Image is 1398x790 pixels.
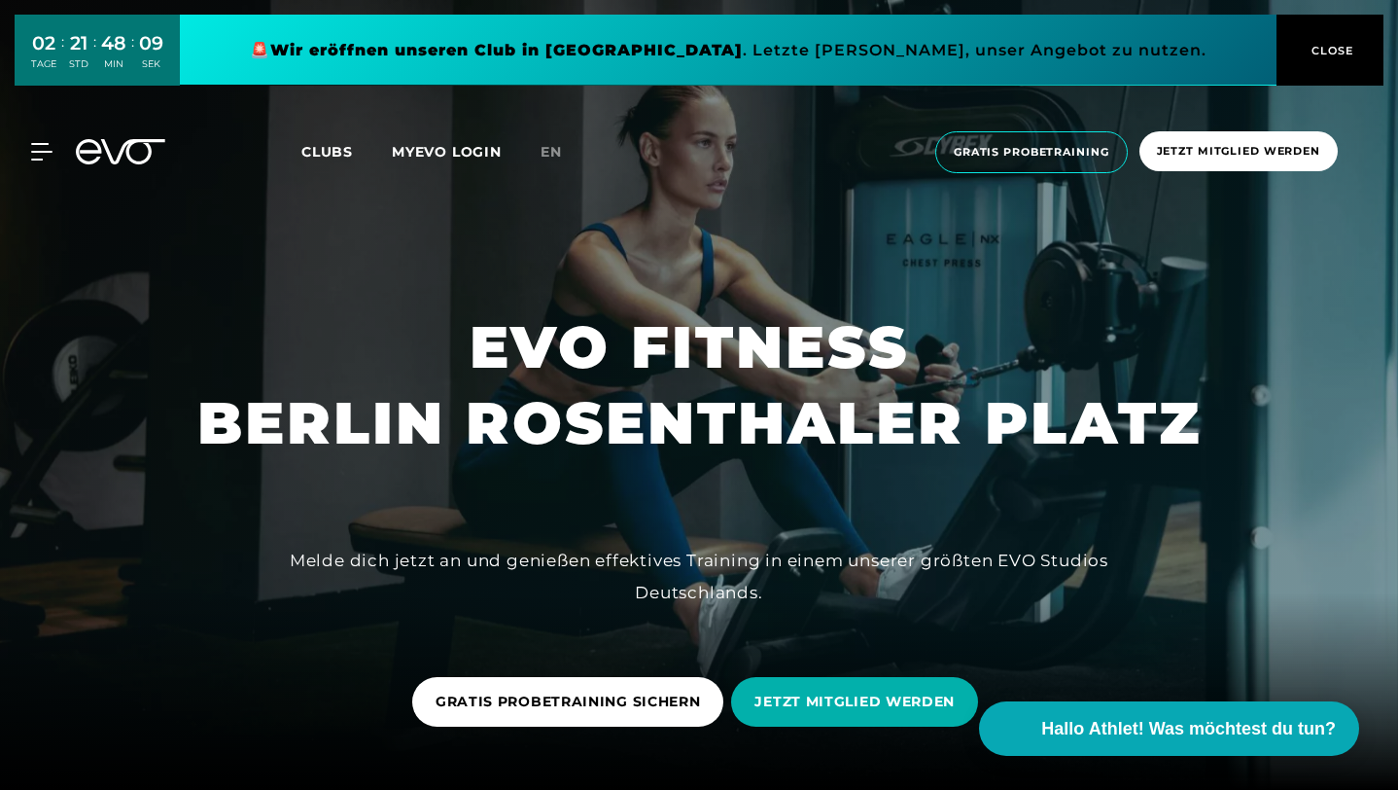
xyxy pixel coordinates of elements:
[101,57,126,71] div: MIN
[979,701,1359,756] button: Hallo Athlet! Was möchtest du tun?
[929,131,1134,173] a: Gratis Probetraining
[69,57,88,71] div: STD
[412,663,732,741] a: GRATIS PROBETRAINING SICHERN
[131,31,134,83] div: :
[93,31,96,83] div: :
[197,309,1202,461] h1: EVO FITNESS BERLIN ROSENTHALER PLATZ
[541,143,562,161] span: en
[954,144,1109,161] span: Gratis Probetraining
[139,29,163,57] div: 09
[731,663,986,741] a: JETZT MITGLIED WERDEN
[61,31,64,83] div: :
[31,57,56,71] div: TAGE
[436,692,701,712] span: GRATIS PROBETRAINING SICHERN
[392,143,502,161] a: MYEVO LOGIN
[301,142,392,161] a: Clubs
[541,141,585,163] a: en
[754,692,955,712] span: JETZT MITGLIED WERDEN
[69,29,88,57] div: 21
[101,29,126,57] div: 48
[139,57,163,71] div: SEK
[301,143,353,161] span: Clubs
[1157,143,1320,160] span: Jetzt Mitglied werden
[1041,716,1336,742] span: Hallo Athlet! Was möchtest du tun?
[262,545,1136,608] div: Melde dich jetzt an und genießen effektives Training in einem unserer größten EVO Studios Deutsch...
[1276,15,1383,86] button: CLOSE
[1134,131,1344,173] a: Jetzt Mitglied werden
[31,29,56,57] div: 02
[1307,42,1354,59] span: CLOSE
